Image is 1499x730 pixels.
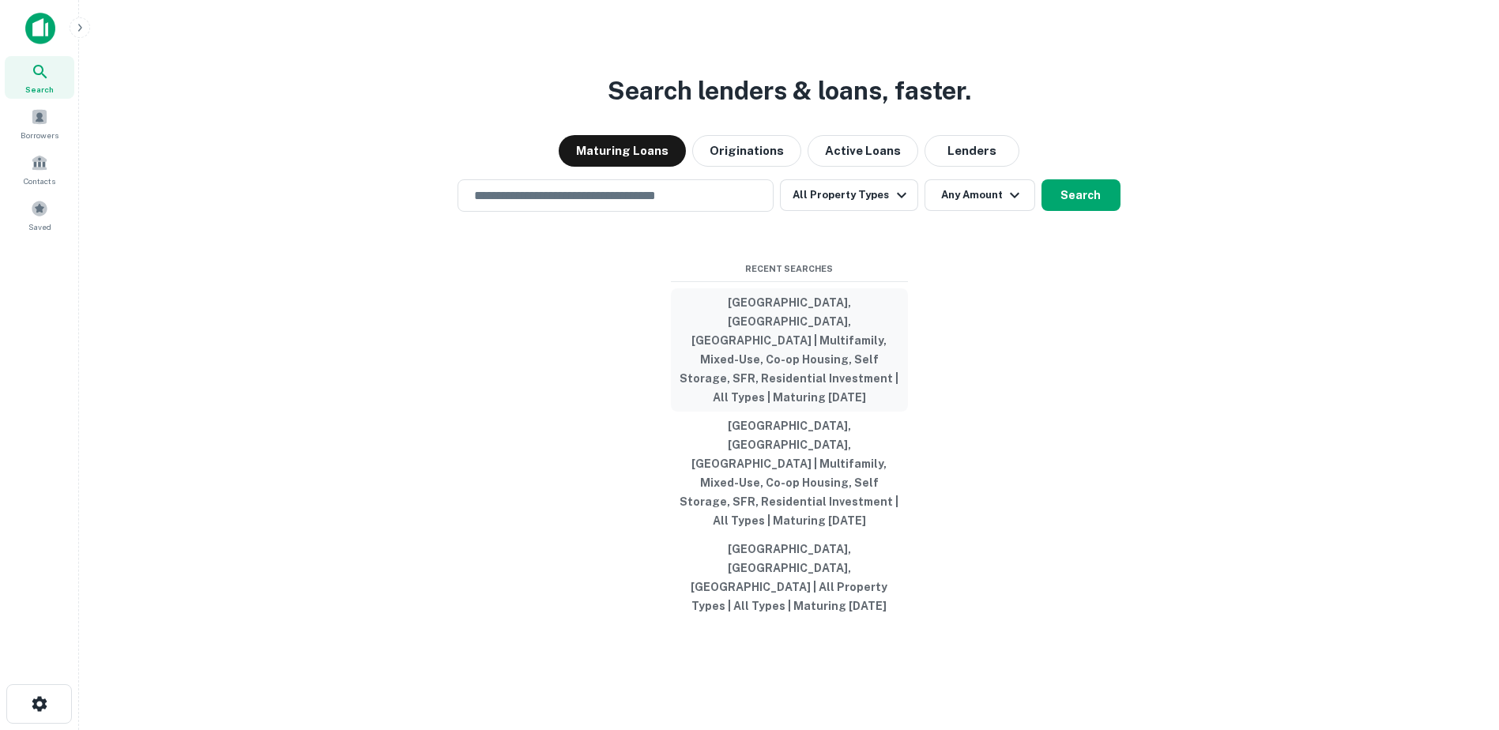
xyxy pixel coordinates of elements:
[21,129,58,141] span: Borrowers
[24,175,55,187] span: Contacts
[671,535,908,620] button: [GEOGRAPHIC_DATA], [GEOGRAPHIC_DATA], [GEOGRAPHIC_DATA] | All Property Types | All Types | Maturi...
[608,72,971,110] h3: Search lenders & loans, faster.
[25,13,55,44] img: capitalize-icon.png
[808,135,918,167] button: Active Loans
[1420,604,1499,679] iframe: Chat Widget
[5,148,74,190] a: Contacts
[925,135,1019,167] button: Lenders
[25,83,54,96] span: Search
[671,412,908,535] button: [GEOGRAPHIC_DATA], [GEOGRAPHIC_DATA], [GEOGRAPHIC_DATA] | Multifamily, Mixed-Use, Co-op Housing, ...
[28,220,51,233] span: Saved
[1041,179,1120,211] button: Search
[5,194,74,236] a: Saved
[5,102,74,145] a: Borrowers
[780,179,917,211] button: All Property Types
[671,288,908,412] button: [GEOGRAPHIC_DATA], [GEOGRAPHIC_DATA], [GEOGRAPHIC_DATA] | Multifamily, Mixed-Use, Co-op Housing, ...
[671,262,908,276] span: Recent Searches
[692,135,801,167] button: Originations
[925,179,1035,211] button: Any Amount
[559,135,686,167] button: Maturing Loans
[5,56,74,99] a: Search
